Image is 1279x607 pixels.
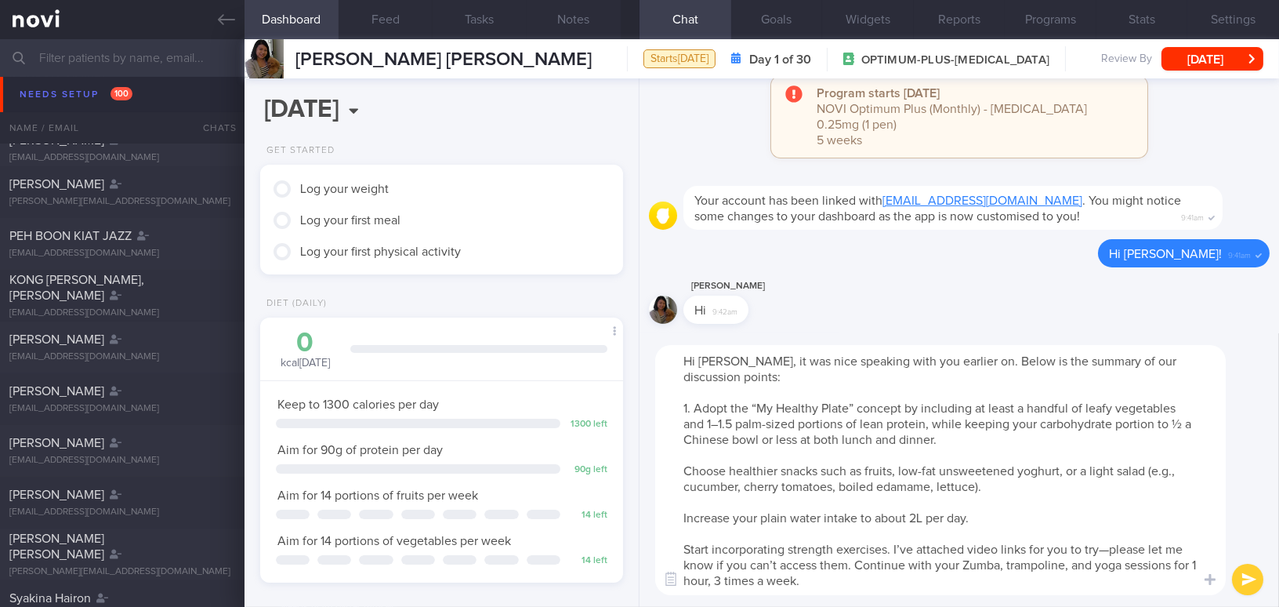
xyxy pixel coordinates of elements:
[277,535,511,547] span: Aim for 14 portions of vegetables per week
[260,145,335,157] div: Get Started
[694,194,1181,223] span: Your account has been linked with . You might notice some changes to your dashboard as the app is...
[568,510,607,522] div: 14 left
[1101,53,1152,67] span: Review By
[9,333,104,346] span: [PERSON_NAME]
[9,196,235,208] div: [PERSON_NAME][EMAIL_ADDRESS][DOMAIN_NAME]
[861,53,1049,68] span: OPTIMUM-PLUS-[MEDICAL_DATA]
[568,555,607,567] div: 14 left
[1181,209,1204,224] span: 9:41am
[9,118,104,147] span: [PERSON_NAME] [PERSON_NAME]
[9,507,235,518] div: [EMAIL_ADDRESS][DOMAIN_NAME]
[9,592,91,605] span: Syakina Hairon
[9,274,144,302] span: KONG [PERSON_NAME], [PERSON_NAME]
[9,437,104,449] span: [PERSON_NAME]
[295,50,592,69] span: [PERSON_NAME] [PERSON_NAME]
[817,103,1087,131] span: NOVI Optimum Plus (Monthly) - [MEDICAL_DATA] 0.25mg (1 pen)
[694,304,706,317] span: Hi
[1228,246,1251,261] span: 9:41am
[9,532,104,561] span: [PERSON_NAME] [PERSON_NAME]
[9,351,235,363] div: [EMAIL_ADDRESS][DOMAIN_NAME]
[683,277,795,296] div: [PERSON_NAME]
[817,134,862,147] span: 5 weeks
[9,455,235,467] div: [EMAIL_ADDRESS][DOMAIN_NAME]
[9,100,235,112] div: [EMAIL_ADDRESS][DOMAIN_NAME]
[9,178,104,191] span: [PERSON_NAME]
[277,444,443,456] span: Aim for 90g of protein per day
[9,248,235,260] div: [EMAIL_ADDRESS][DOMAIN_NAME]
[9,385,104,398] span: [PERSON_NAME]
[1109,248,1222,260] span: Hi [PERSON_NAME]!
[568,464,607,476] div: 90 g left
[9,307,235,319] div: [EMAIL_ADDRESS][DOMAIN_NAME]
[276,329,335,371] div: kcal [DATE]
[1161,47,1263,71] button: [DATE]
[9,152,235,164] div: [EMAIL_ADDRESS][DOMAIN_NAME]
[260,298,327,310] div: Diet (Daily)
[9,403,235,415] div: [EMAIL_ADDRESS][DOMAIN_NAME]
[9,566,235,578] div: [PERSON_NAME][EMAIL_ADDRESS][DOMAIN_NAME]
[9,230,132,242] span: PEH BOON KIAT JAZZ
[882,194,1082,207] a: [EMAIL_ADDRESS][DOMAIN_NAME]
[749,52,811,67] strong: Day 1 of 30
[712,303,737,318] span: 9:42am
[277,398,439,411] span: Keep to 1300 calories per day
[568,419,607,431] div: 1300 left
[276,329,335,357] div: 0
[817,87,940,100] strong: Program starts [DATE]
[9,489,104,501] span: [PERSON_NAME]
[277,489,478,502] span: Aim for 14 portions of fruits per week
[643,49,716,69] div: Starts [DATE]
